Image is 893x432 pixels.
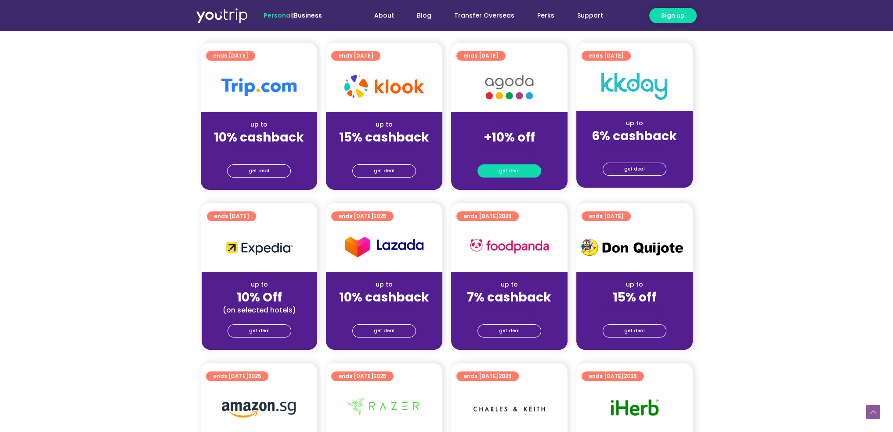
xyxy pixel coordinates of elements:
a: Perks [526,7,566,24]
a: ends [DATE]2025 [331,371,394,381]
span: ends [DATE] [213,51,248,61]
a: ends [DATE]2025 [206,371,268,381]
strong: +10% off [484,129,535,146]
div: up to [333,280,435,289]
span: 2025 [248,372,261,380]
div: (for stays only) [333,305,435,315]
span: get deal [499,325,520,337]
a: get deal [477,324,541,338]
a: ends [DATE] [582,51,631,61]
span: 2025 [499,212,512,220]
strong: 10% cashback [339,289,429,306]
a: ends [DATE] [207,211,256,221]
span: ends [DATE] [463,211,512,221]
a: ends [DATE] [206,51,255,61]
span: ends [DATE] [589,211,624,221]
span: get deal [374,325,394,337]
strong: 7% cashback [467,289,551,306]
span: up to [501,120,517,129]
div: (for stays only) [583,305,686,315]
a: ends [DATE] [582,211,631,221]
span: get deal [624,325,645,337]
div: up to [583,119,686,128]
span: get deal [249,325,270,337]
a: Transfer Overseas [443,7,526,24]
div: (for stays only) [583,144,686,153]
strong: 10% cashback [214,129,304,146]
div: (for stays only) [458,145,560,155]
span: 2025 [624,372,637,380]
a: Blog [405,7,443,24]
strong: 15% cashback [339,129,429,146]
div: (for stays only) [208,145,310,155]
a: get deal [352,324,416,338]
strong: 6% cashback [592,127,677,145]
span: 2025 [373,372,387,380]
span: ends [DATE] [589,51,624,61]
nav: Menu [346,7,615,24]
span: ends [DATE] [338,371,387,381]
a: ends [DATE] [331,51,380,61]
span: Sign up [661,11,685,20]
span: get deal [249,165,269,177]
a: About [363,7,405,24]
div: up to [583,280,686,289]
span: ends [DATE] [214,211,249,221]
span: ends [DATE] [338,211,387,221]
span: get deal [624,163,645,175]
a: Sign up [649,8,697,23]
div: up to [333,120,435,129]
span: Personal [264,11,292,20]
a: ends [DATE]2025 [456,371,519,381]
span: ends [DATE] [338,51,373,61]
div: up to [209,280,310,289]
div: up to [458,280,560,289]
a: get deal [477,164,541,178]
span: ends [DATE] [463,51,499,61]
a: ends [DATE]2025 [456,211,519,221]
span: ends [DATE] [463,371,512,381]
a: get deal [603,324,666,338]
span: get deal [499,165,520,177]
a: ends [DATE] [456,51,506,61]
span: 2025 [499,372,512,380]
div: (for stays only) [333,145,435,155]
a: get deal [603,163,666,176]
span: get deal [374,165,394,177]
span: ends [DATE] [589,371,637,381]
a: Business [294,11,322,20]
span: 2025 [373,212,387,220]
a: get deal [352,164,416,178]
a: Support [566,7,615,24]
div: (for stays only) [458,305,560,315]
span: ends [DATE] [213,371,261,381]
div: up to [208,120,310,129]
div: (on selected hotels) [209,305,310,315]
strong: 10% Off [237,289,282,306]
a: get deal [228,324,291,338]
a: ends [DATE]2025 [582,371,644,381]
strong: 15% off [613,289,656,306]
span: | [264,11,322,20]
a: ends [DATE]2025 [331,211,394,221]
a: get deal [227,164,291,178]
